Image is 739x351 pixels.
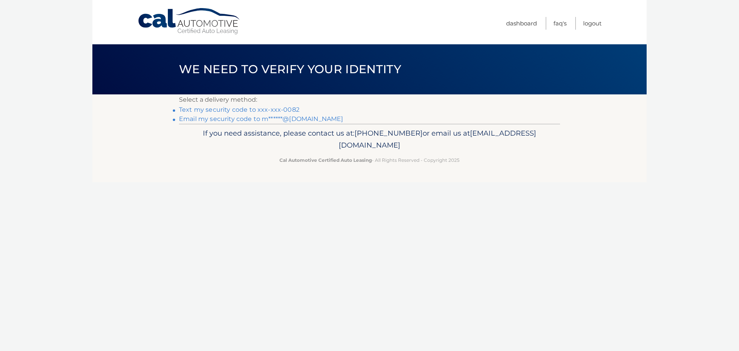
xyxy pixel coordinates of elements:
a: Cal Automotive [137,8,241,35]
a: Logout [583,17,602,30]
p: If you need assistance, please contact us at: or email us at [184,127,555,152]
p: Select a delivery method: [179,94,560,105]
span: We need to verify your identity [179,62,401,76]
span: [PHONE_NUMBER] [354,129,423,138]
a: Dashboard [506,17,537,30]
strong: Cal Automotive Certified Auto Leasing [279,157,372,163]
a: Text my security code to xxx-xxx-0082 [179,106,299,113]
p: - All Rights Reserved - Copyright 2025 [184,156,555,164]
a: FAQ's [553,17,567,30]
a: Email my security code to m******@[DOMAIN_NAME] [179,115,343,123]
